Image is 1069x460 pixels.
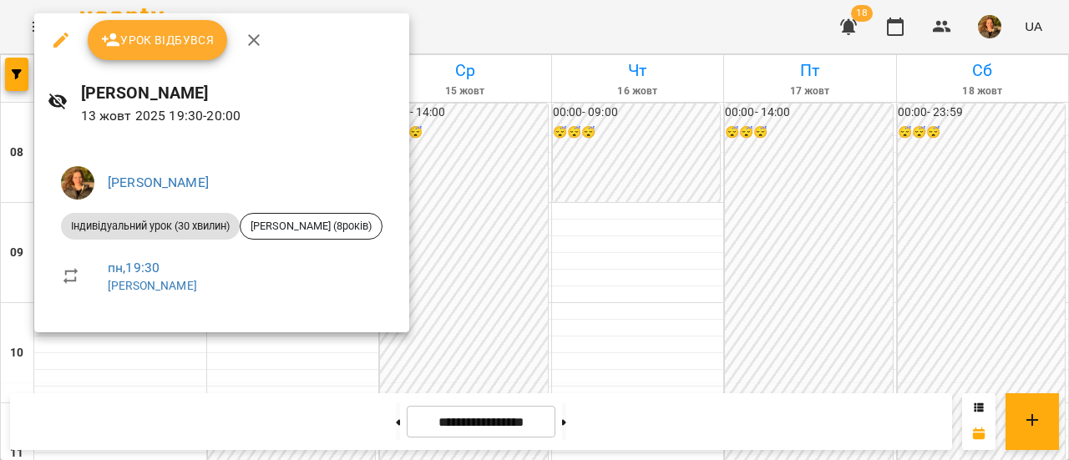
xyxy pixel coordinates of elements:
p: 13 жовт 2025 19:30 - 20:00 [81,106,396,126]
span: [PERSON_NAME] (8років) [241,219,382,234]
button: Урок відбувся [88,20,228,60]
span: Індивідуальний урок (30 хвилин) [61,219,240,234]
img: 511e0537fc91f9a2f647f977e8161626.jpeg [61,166,94,200]
a: [PERSON_NAME] [108,279,197,292]
a: [PERSON_NAME] [108,174,209,190]
span: Урок відбувся [101,30,215,50]
div: [PERSON_NAME] (8років) [240,213,383,240]
h6: [PERSON_NAME] [81,80,396,106]
a: пн , 19:30 [108,260,160,275]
